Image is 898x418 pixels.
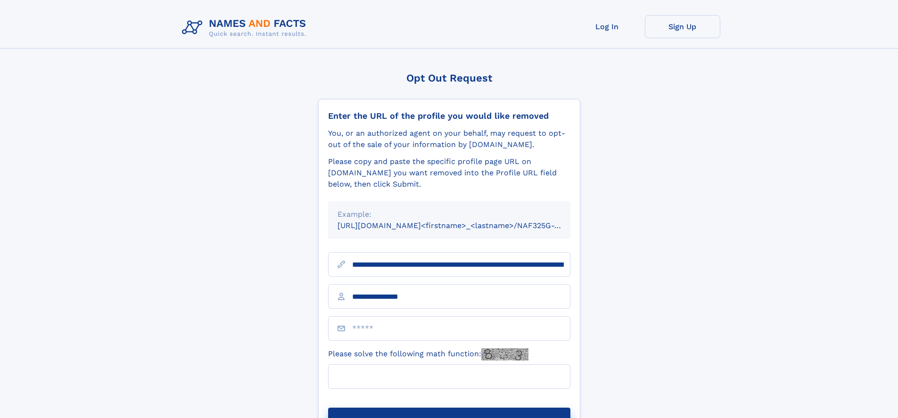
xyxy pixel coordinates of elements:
div: You, or an authorized agent on your behalf, may request to opt-out of the sale of your informatio... [328,128,570,150]
small: [URL][DOMAIN_NAME]<firstname>_<lastname>/NAF325G-xxxxxxxx [338,221,588,230]
label: Please solve the following math function: [328,348,528,361]
div: Enter the URL of the profile you would like removed [328,111,570,121]
a: Log In [569,15,645,38]
div: Please copy and paste the specific profile page URL on [DOMAIN_NAME] you want removed into the Pr... [328,156,570,190]
div: Example: [338,209,561,220]
div: Opt Out Request [318,72,580,84]
a: Sign Up [645,15,720,38]
img: Logo Names and Facts [178,15,314,41]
